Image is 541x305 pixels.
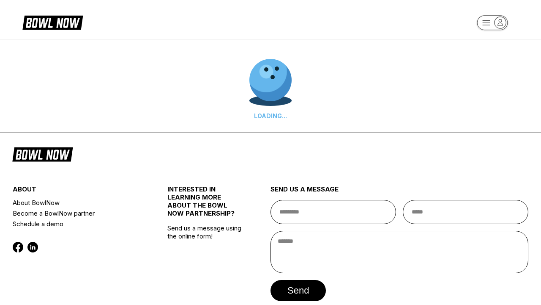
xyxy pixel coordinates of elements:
[167,185,245,224] div: INTERESTED IN LEARNING MORE ABOUT THE BOWL NOW PARTNERSHIP?
[13,197,142,208] a: About BowlNow
[270,185,528,200] div: send us a message
[13,219,142,229] a: Schedule a demo
[13,185,142,197] div: about
[249,112,292,119] div: LOADING...
[270,280,326,301] button: send
[13,208,142,219] a: Become a BowlNow partner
